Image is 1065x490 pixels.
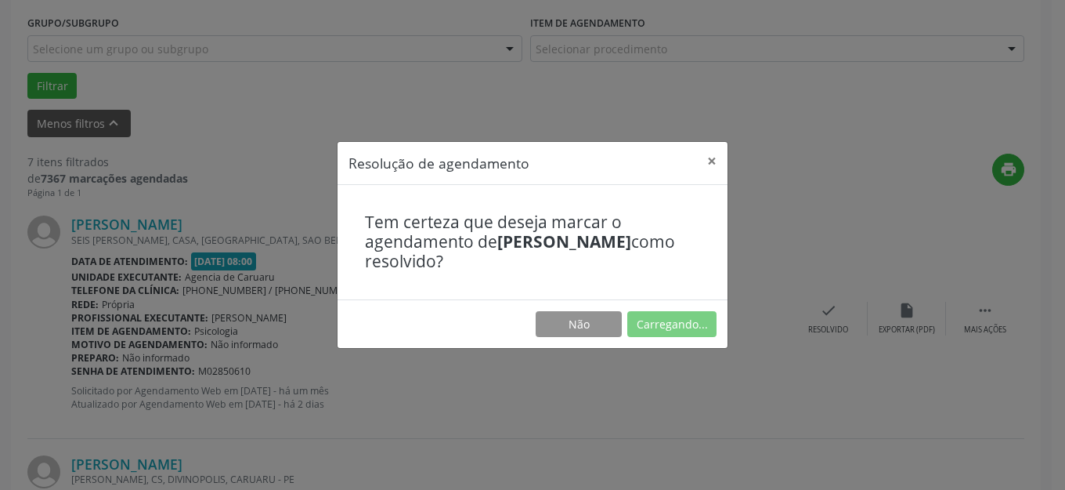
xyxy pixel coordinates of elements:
button: Close [696,142,727,180]
button: Não [536,311,622,338]
h5: Resolução de agendamento [348,153,529,173]
button: Carregando... [627,311,717,338]
b: [PERSON_NAME] [497,230,631,252]
h4: Tem certeza que deseja marcar o agendamento de como resolvido? [365,212,700,272]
